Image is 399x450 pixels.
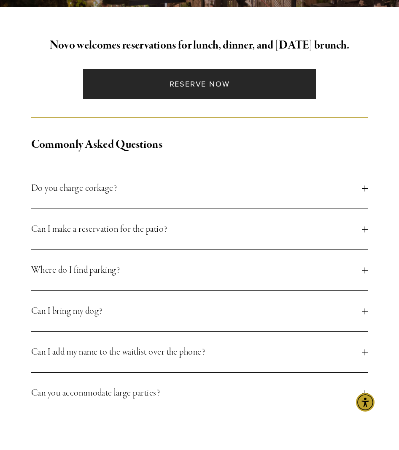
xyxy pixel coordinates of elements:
button: Where do I find parking? [31,250,368,290]
a: Reserve Now [83,69,315,99]
span: Can I bring my dog? [31,304,362,319]
span: Where do I find parking? [31,263,362,278]
button: Can you accommodate large parties? [31,373,368,413]
h2: Novo welcomes reservations for lunch, dinner, and [DATE] brunch. [31,37,368,54]
div: Accessibility Menu [356,393,375,412]
button: Can I bring my dog? [31,291,368,331]
span: Can you accommodate large parties? [31,385,362,401]
button: Do you charge corkage? [31,168,368,209]
button: Can I make a reservation for the patio? [31,209,368,249]
button: Can I add my name to the waitlist over the phone? [31,332,368,372]
span: Can I make a reservation for the patio? [31,222,362,237]
h2: Commonly Asked Questions [31,136,368,154]
span: Can I add my name to the waitlist over the phone? [31,344,362,360]
span: Do you charge corkage? [31,181,362,196]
